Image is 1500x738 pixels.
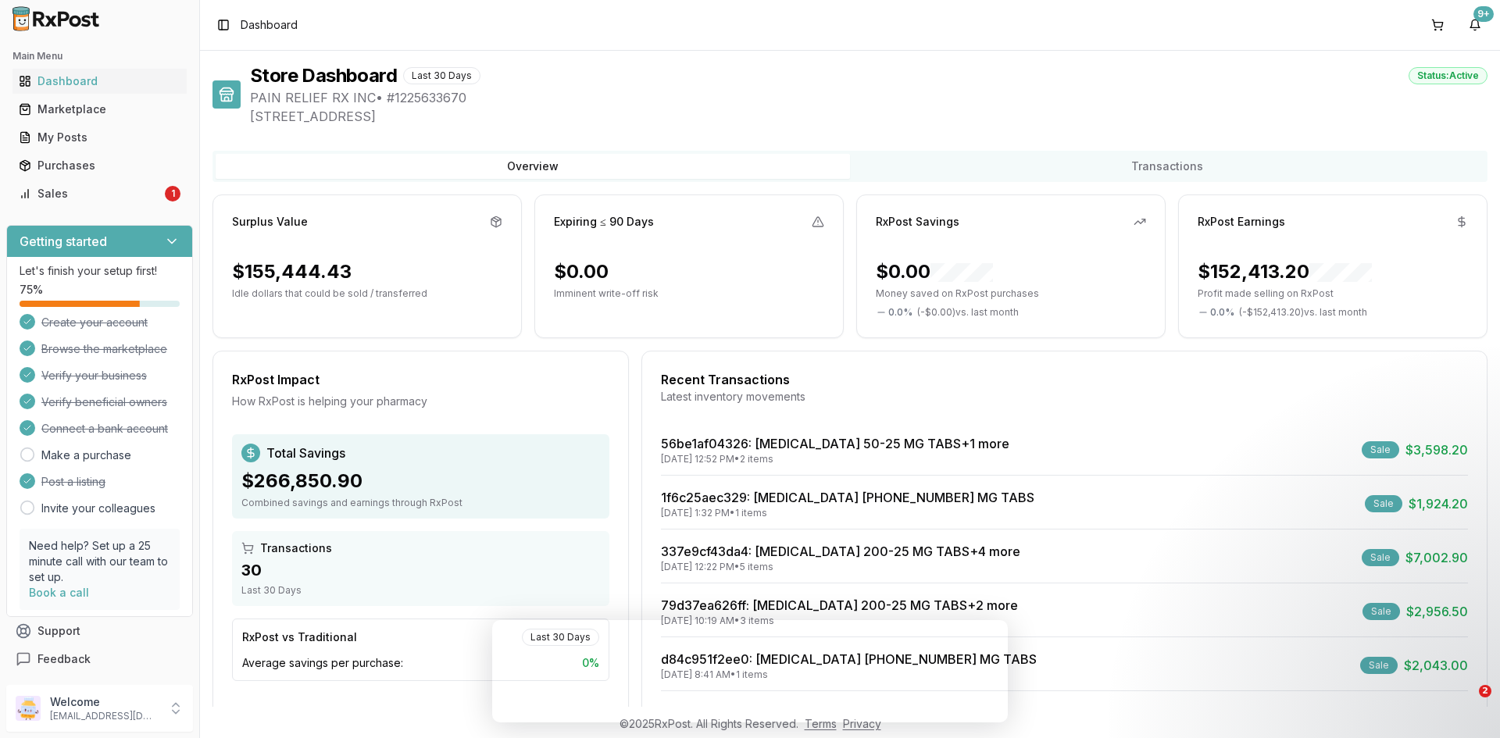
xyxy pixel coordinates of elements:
p: Idle dollars that could be sold / transferred [232,287,502,300]
h1: Store Dashboard [250,63,397,88]
span: 0.0 % [888,306,912,319]
div: Sale [1362,549,1399,566]
p: Let's finish your setup first! [20,263,180,279]
div: Last 30 Days [403,67,480,84]
div: 30 [241,559,600,581]
span: $7,002.90 [1405,548,1468,567]
div: Sale [1362,441,1399,458]
button: Purchases [6,153,193,178]
a: Terms [805,717,837,730]
div: [DATE] 12:22 PM • 5 items [661,561,1020,573]
span: Total Savings [266,444,345,462]
a: 1f6c25aec329: [MEDICAL_DATA] [PHONE_NUMBER] MG TABS [661,490,1034,505]
a: 337e9cf43da4: [MEDICAL_DATA] 200-25 MG TABS+4 more [661,544,1020,559]
div: Latest inventory movements [661,389,1468,405]
span: Verify your business [41,368,147,383]
div: $152,413.20 [1198,259,1372,284]
div: RxPost Savings [876,214,959,230]
p: Money saved on RxPost purchases [876,287,1146,300]
button: Overview [216,154,850,179]
div: Recent Transactions [661,370,1468,389]
span: $1,924.20 [1409,494,1468,513]
iframe: Intercom live chat [1447,685,1484,722]
button: Feedback [6,645,193,673]
button: Marketplace [6,97,193,122]
span: 0.0 % [1210,306,1234,319]
div: RxPost Earnings [1198,214,1285,230]
a: Marketplace [12,95,187,123]
button: Sales1 [6,181,193,206]
span: Connect a bank account [41,421,168,437]
span: Feedback [37,651,91,667]
div: My Posts [19,130,180,145]
div: $0.00 [876,259,993,284]
div: How RxPost is helping your pharmacy [232,394,609,409]
button: My Posts [6,125,193,150]
div: RxPost vs Traditional [242,629,357,645]
a: Invite your colleagues [41,501,155,516]
span: Verify beneficial owners [41,394,167,410]
span: 2 [1479,685,1491,697]
div: $155,444.43 [232,259,352,284]
p: Profit made selling on RxPost [1198,287,1468,300]
a: Purchases [12,152,187,180]
a: My Posts [12,123,187,152]
button: Support [6,617,193,645]
div: [DATE] 1:32 PM • 1 items [661,507,1034,519]
div: Marketplace [19,102,180,117]
div: 9+ [1473,6,1494,22]
span: Average savings per purchase: [242,655,403,671]
div: Sale [1365,495,1402,512]
h3: Getting started [20,232,107,251]
div: Status: Active [1409,67,1487,84]
p: Need help? Set up a 25 minute call with our team to set up. [29,538,170,585]
div: Surplus Value [232,214,308,230]
p: [EMAIL_ADDRESS][DOMAIN_NAME] [50,710,159,722]
div: [DATE] 12:52 PM • 2 items [661,453,1009,465]
p: Welcome [50,694,159,710]
a: 79d37ea626ff: [MEDICAL_DATA] 200-25 MG TABS+2 more [661,597,1018,613]
div: 1 [165,186,180,201]
button: Dashboard [6,69,193,94]
span: PAIN RELIEF RX INC • # 1225633670 [250,88,1487,107]
a: Privacy [843,717,881,730]
div: Expiring ≤ 90 Days [554,214,654,230]
div: Sales [19,186,162,201]
a: Book a call [29,586,89,599]
a: 56be1af04326: [MEDICAL_DATA] 50-25 MG TABS+1 more [661,436,1009,451]
div: Last 30 Days [241,584,600,597]
div: [DATE] 10:19 AM • 3 items [661,615,1018,627]
div: Purchases [19,158,180,173]
span: ( - $152,413.20 ) vs. last month [1239,306,1367,319]
div: $0.00 [554,259,609,284]
div: $266,850.90 [241,469,600,494]
button: Transactions [850,154,1484,179]
span: Browse the marketplace [41,341,167,357]
span: Create your account [41,315,148,330]
a: Dashboard [12,67,187,95]
a: Make a purchase [41,447,131,463]
div: Dashboard [19,73,180,89]
img: RxPost Logo [6,6,106,31]
span: Post a listing [41,474,105,490]
span: ( - $0.00 ) vs. last month [917,306,1019,319]
div: RxPost Impact [232,370,609,389]
a: Sales1 [12,180,187,208]
iframe: Survey from RxPost [492,620,1008,722]
span: Dashboard [241,17,298,33]
span: $3,598.20 [1405,440,1468,459]
p: Imminent write-off risk [554,287,824,300]
img: User avatar [16,696,41,721]
div: Combined savings and earnings through RxPost [241,497,600,509]
span: 75 % [20,282,43,298]
span: Transactions [260,540,332,556]
span: [STREET_ADDRESS] [250,107,1487,126]
button: 9+ [1462,12,1487,37]
h2: Main Menu [12,50,187,62]
nav: breadcrumb [241,17,298,33]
